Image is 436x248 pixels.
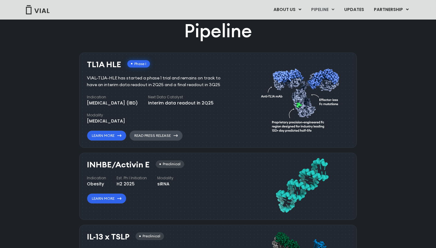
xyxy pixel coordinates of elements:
div: Preclinical [136,232,164,240]
h4: Next Data Catalyst [148,94,214,100]
h4: Indication [87,94,138,100]
div: siRNA [157,181,173,187]
a: Learn More [87,130,126,141]
h2: Pipeline [184,18,252,43]
div: [MEDICAL_DATA] (IBD) [87,100,138,106]
a: Read Press Release [129,130,183,141]
div: [MEDICAL_DATA] [87,118,125,124]
img: TL1A antibody diagram. [261,57,343,141]
h4: Modality [87,112,125,118]
a: PARTNERSHIPMenu Toggle [369,5,414,15]
div: Phase I [127,60,150,68]
a: Learn More [87,193,126,204]
h3: IL-13 x TSLP [87,232,129,241]
h3: INHBE/Activin E [87,160,150,169]
h4: Indication [87,175,106,181]
a: UPDATES [339,5,369,15]
div: Preclinical [156,160,184,168]
div: Obesity [87,181,106,187]
a: ABOUT USMenu Toggle [269,5,306,15]
h3: TL1A HLE [87,60,121,69]
img: Vial Logo [25,5,50,14]
a: PIPELINEMenu Toggle [306,5,339,15]
h4: Modality [157,175,173,181]
h4: Est. Ph I Initiation [117,175,147,181]
div: H2 2025 [117,181,147,187]
div: VIAL-TL1A-HLE has started a phase 1 trial and remains on track to have an interim data readout in... [87,75,230,88]
div: Interim data readout in 2Q25 [148,100,214,106]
